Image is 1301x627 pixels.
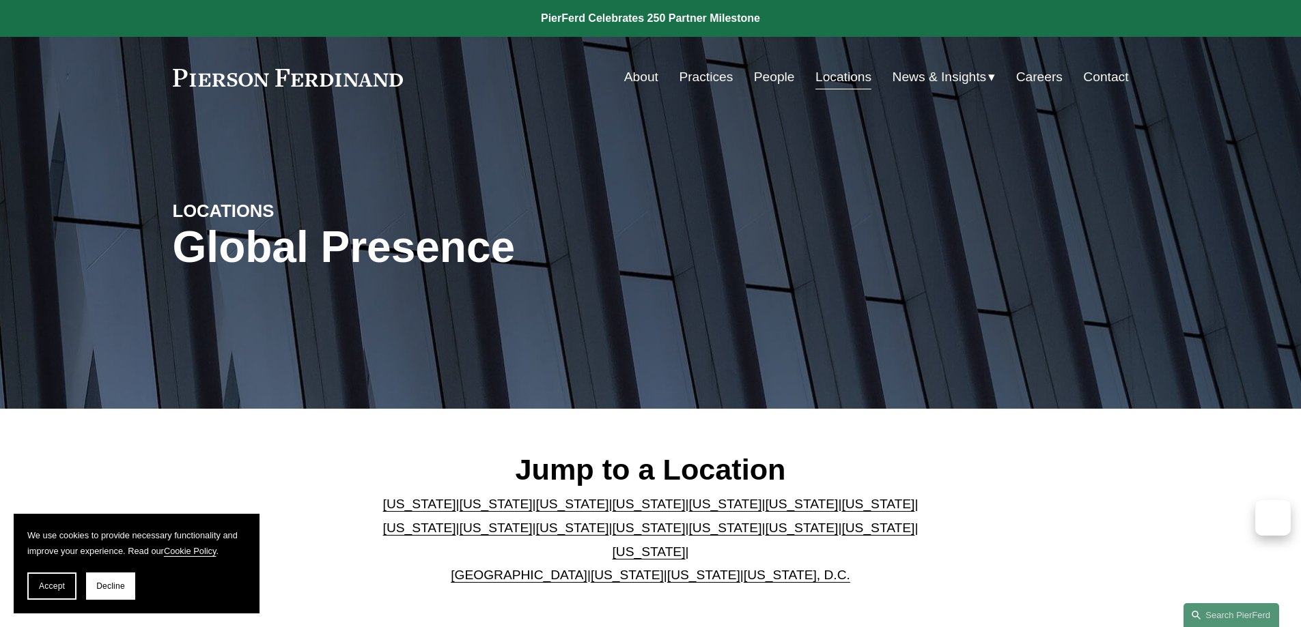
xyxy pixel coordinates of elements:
a: [US_STATE] [841,497,914,511]
a: About [624,64,658,90]
a: People [754,64,795,90]
h4: LOCATIONS [173,200,412,222]
a: [US_STATE] [536,521,609,535]
p: | | | | | | | | | | | | | | | | | | [372,493,929,587]
h2: Jump to a Location [372,452,929,487]
a: [US_STATE] [613,497,686,511]
a: Cookie Policy [164,546,216,556]
a: [GEOGRAPHIC_DATA] [451,568,587,582]
a: Careers [1016,64,1063,90]
a: [US_STATE] [383,521,456,535]
a: [US_STATE] [688,497,761,511]
a: [US_STATE] [591,568,664,582]
a: folder dropdown [893,64,996,90]
p: We use cookies to provide necessary functionality and improve your experience. Read our . [27,527,246,559]
a: [US_STATE] [667,568,740,582]
a: [US_STATE], D.C. [744,568,850,582]
span: Accept [39,581,65,591]
a: Locations [815,64,871,90]
button: Accept [27,572,76,600]
a: [US_STATE] [536,497,609,511]
span: News & Insights [893,65,987,89]
a: [US_STATE] [765,521,838,535]
a: [US_STATE] [613,521,686,535]
h1: Global Presence [173,222,810,272]
a: Practices [679,64,733,90]
a: Search this site [1184,603,1279,627]
a: [US_STATE] [460,497,533,511]
section: Cookie banner [14,514,260,613]
a: [US_STATE] [460,521,533,535]
a: [US_STATE] [765,497,838,511]
a: [US_STATE] [841,521,914,535]
button: Decline [86,572,135,600]
span: Decline [96,581,125,591]
a: [US_STATE] [383,497,456,511]
a: [US_STATE] [613,544,686,559]
a: [US_STATE] [688,521,761,535]
a: Contact [1083,64,1128,90]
